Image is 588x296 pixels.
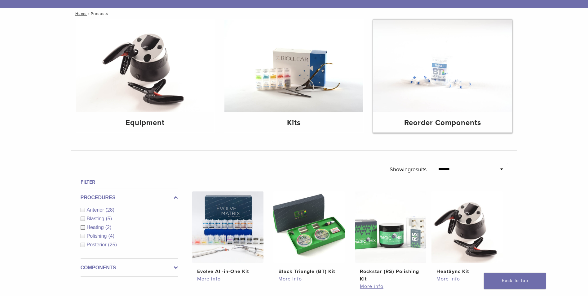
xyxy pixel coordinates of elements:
a: More info [278,275,340,283]
span: Polishing [87,233,108,239]
img: Rockstar (RS) Polishing Kit [355,191,426,263]
h4: Equipment [81,117,210,128]
img: Black Triangle (BT) Kit [273,191,345,263]
p: Showing results [390,163,427,176]
a: Home [73,11,87,16]
a: Rockstar (RS) Polishing KitRockstar (RS) Polishing Kit [355,191,427,283]
span: (4) [108,233,114,239]
h2: HeatSync Kit [436,268,498,275]
span: (2) [105,225,112,230]
h4: Reorder Components [378,117,507,128]
img: Evolve All-in-One Kit [192,191,263,263]
a: Reorder Components [373,20,512,132]
h4: Filter [81,178,178,186]
img: Kits [224,20,363,112]
span: Posterior [87,242,108,247]
h2: Evolve All-in-One Kit [197,268,259,275]
a: More info [436,275,498,283]
nav: Products [71,8,517,19]
span: (28) [106,207,114,213]
span: Anterior [87,207,106,213]
span: Blasting [87,216,106,221]
span: (25) [108,242,117,247]
a: Evolve All-in-One KitEvolve All-in-One Kit [192,191,264,275]
a: More info [360,283,421,290]
h4: Kits [229,117,358,128]
label: Procedures [81,194,178,201]
span: / [87,12,91,15]
img: Equipment [76,20,215,112]
a: Black Triangle (BT) KitBlack Triangle (BT) Kit [273,191,345,275]
a: Kits [224,20,363,132]
img: Reorder Components [373,20,512,112]
span: Heating [87,225,105,230]
img: HeatSync Kit [431,191,503,263]
h2: Rockstar (RS) Polishing Kit [360,268,421,283]
label: Components [81,264,178,271]
a: HeatSync KitHeatSync Kit [431,191,503,275]
a: Equipment [76,20,215,132]
span: (5) [106,216,112,221]
h2: Black Triangle (BT) Kit [278,268,340,275]
a: Back To Top [484,273,546,289]
a: More info [197,275,259,283]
